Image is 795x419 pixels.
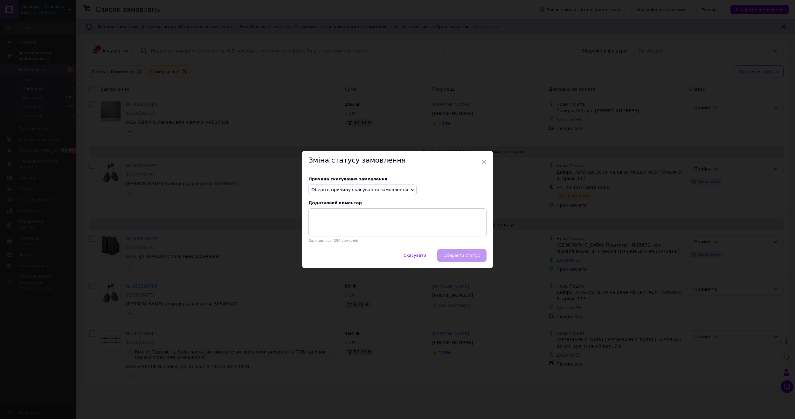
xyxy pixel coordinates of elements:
[481,157,487,167] span: ×
[308,239,487,243] p: Залишилось: 250 символів
[308,177,487,181] div: Причина скасування замовлення
[311,187,408,192] span: Оберіть причину скасування замовлення
[302,151,493,170] div: Зміна статусу замовлення
[404,253,426,258] span: Скасувати
[308,200,487,205] div: Додатковий коментар
[397,249,433,262] button: Скасувати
